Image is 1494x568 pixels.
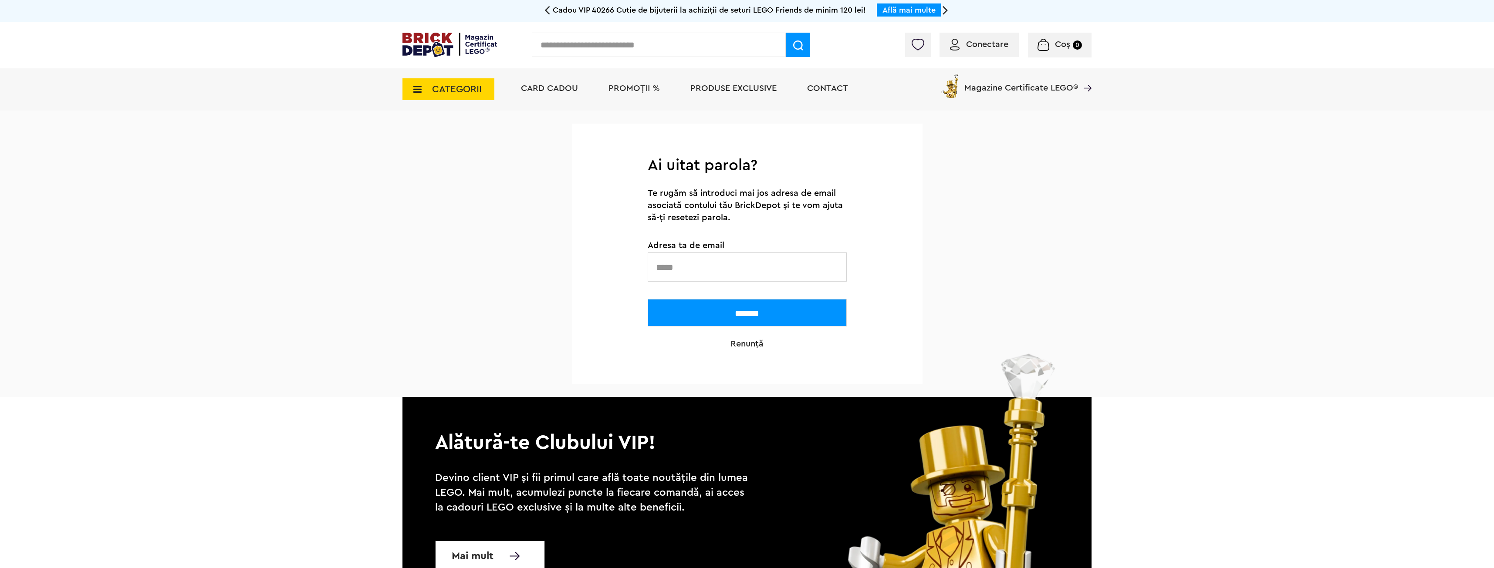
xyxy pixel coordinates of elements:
[648,187,847,224] div: Te rugăm să introduci mai jos adresa de email asociată contului tău BrickDepot și te vom ajuta să...
[432,84,482,94] span: CATEGORII
[402,397,1092,456] p: Alătură-te Clubului VIP!
[690,84,777,93] a: Produse exclusive
[648,241,847,250] span: Adresa ta de email
[435,471,753,515] p: Devino client VIP și fii primul care află toate noutățile din lumea LEGO. Mai mult, acumulezi pun...
[1073,40,1082,50] small: 0
[964,72,1078,92] span: Magazine Certificate LEGO®
[452,552,493,561] span: Mai mult
[882,6,936,14] a: Află mai multe
[521,84,578,93] a: Card Cadou
[807,84,848,93] a: Contact
[1055,40,1070,49] span: Coș
[510,552,520,560] img: Mai multe informatii
[1078,72,1092,81] a: Magazine Certificate LEGO®
[648,159,847,171] h2: Ai uitat parola?
[950,40,1008,49] a: Conectare
[553,6,866,14] span: Cadou VIP 40266 Cutie de bijuterii la achiziții de seturi LEGO Friends de minim 120 lei!
[966,40,1008,49] span: Conectare
[730,339,764,348] a: Renunță
[608,84,660,93] a: PROMOȚII %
